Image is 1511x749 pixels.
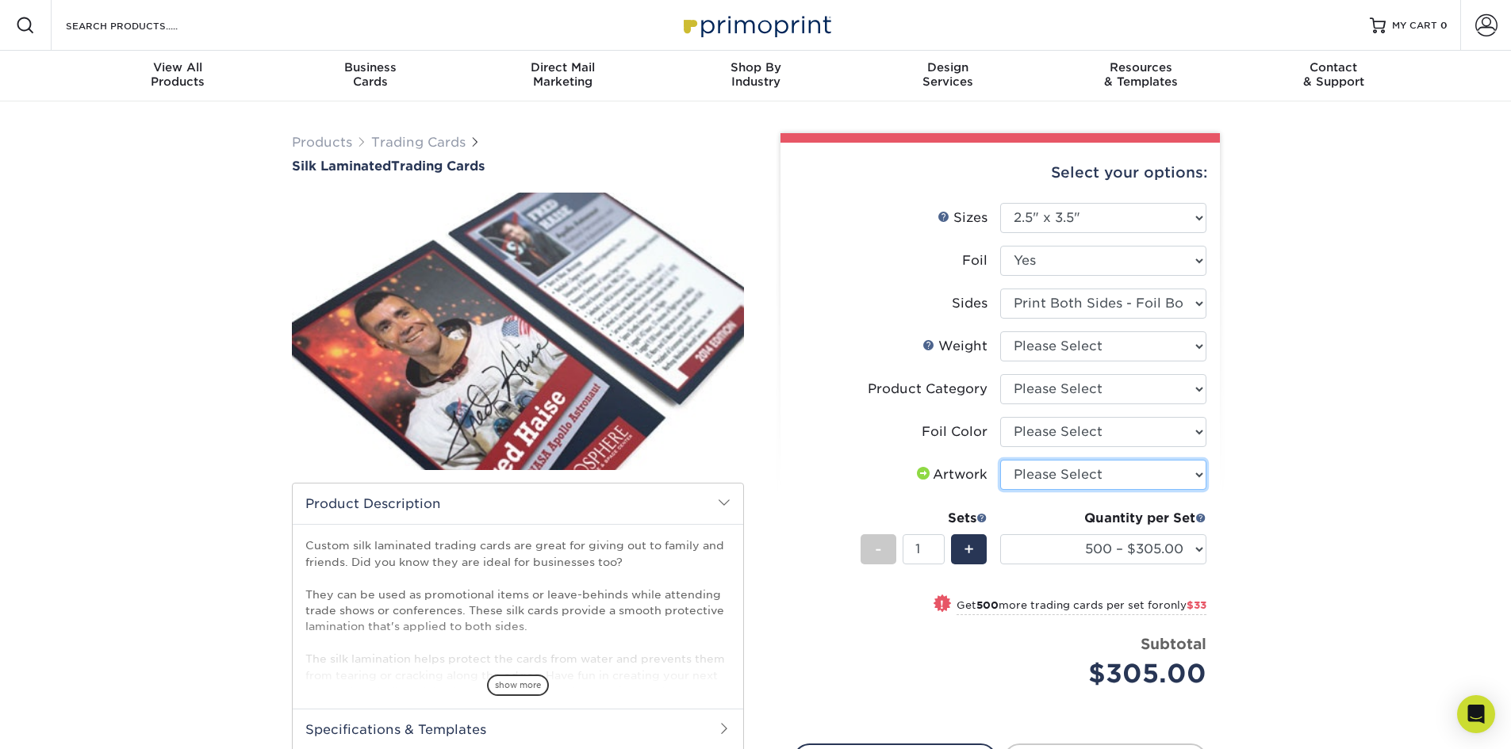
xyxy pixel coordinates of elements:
input: SEARCH PRODUCTS..... [64,16,219,35]
div: Sides [952,294,988,313]
span: $33 [1187,599,1206,611]
span: Resources [1045,60,1237,75]
span: only [1164,599,1206,611]
div: Open Intercom Messenger [1457,695,1495,733]
span: Contact [1237,60,1430,75]
h1: Trading Cards [292,159,744,174]
a: Trading Cards [371,135,466,150]
span: Shop By [659,60,852,75]
span: ! [940,596,944,613]
span: View All [82,60,274,75]
div: Sets [861,509,988,528]
div: Quantity per Set [1000,509,1206,528]
strong: 500 [976,599,999,611]
span: Business [274,60,466,75]
span: + [964,537,974,561]
div: Services [852,60,1045,89]
a: View AllProducts [82,51,274,101]
span: show more [487,674,549,696]
div: Marketing [466,60,659,89]
a: DesignServices [852,51,1045,101]
div: & Support [1237,60,1430,89]
span: 0 [1440,20,1448,31]
a: Silk LaminatedTrading Cards [292,159,744,174]
iframe: Google Customer Reviews [4,701,135,743]
a: BusinessCards [274,51,466,101]
img: Primoprint [677,8,835,42]
div: Cards [274,60,466,89]
span: MY CART [1392,19,1437,32]
a: Direct MailMarketing [466,51,659,101]
div: Foil Color [922,422,988,441]
a: Products [292,135,352,150]
a: Contact& Support [1237,51,1430,101]
img: Silk Laminated 01 [292,175,744,487]
h2: Product Description [293,483,743,524]
a: Shop ByIndustry [659,51,852,101]
p: Custom silk laminated trading cards are great for giving out to family and friends. Did you know ... [305,537,731,699]
div: Products [82,60,274,89]
span: - [875,537,882,561]
div: $305.00 [1012,655,1206,693]
div: Sizes [938,208,988,227]
div: Select your options: [793,143,1207,203]
div: Artwork [914,465,988,484]
small: Get more trading cards per set for [957,599,1206,615]
span: Design [852,60,1045,75]
div: Product Category [868,380,988,399]
div: Industry [659,60,852,89]
strong: Subtotal [1141,635,1206,652]
div: Weight [922,337,988,356]
span: Silk Laminated [292,159,391,174]
span: Direct Mail [466,60,659,75]
a: Resources& Templates [1045,51,1237,101]
div: & Templates [1045,60,1237,89]
div: Foil [962,251,988,270]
